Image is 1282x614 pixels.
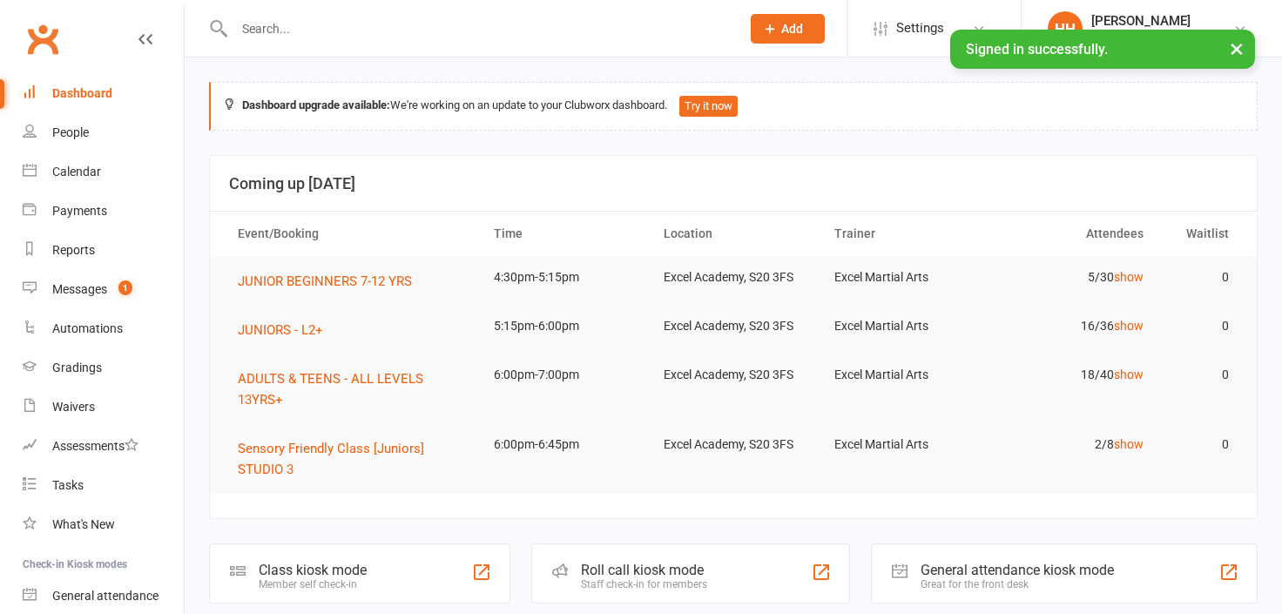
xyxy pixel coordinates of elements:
[23,270,184,309] a: Messages 1
[581,578,707,590] div: Staff check-in for members
[23,231,184,270] a: Reports
[819,424,989,465] td: Excel Martial Arts
[1159,212,1245,256] th: Waitlist
[648,257,819,298] td: Excel Academy, S20 3FS
[52,321,123,335] div: Automations
[819,212,989,256] th: Trainer
[648,354,819,395] td: Excel Academy, S20 3FS
[23,113,184,152] a: People
[23,388,184,427] a: Waivers
[259,562,367,578] div: Class kiosk mode
[819,354,989,395] td: Excel Martial Arts
[1159,257,1245,298] td: 0
[52,86,112,100] div: Dashboard
[259,578,367,590] div: Member self check-in
[52,282,107,296] div: Messages
[478,212,649,256] th: Time
[23,152,184,192] a: Calendar
[648,212,819,256] th: Location
[478,257,649,298] td: 4:30pm-5:15pm
[988,306,1159,347] td: 16/36
[52,439,138,453] div: Assessments
[52,243,95,257] div: Reports
[648,424,819,465] td: Excel Academy, S20 3FS
[478,354,649,395] td: 6:00pm-7:00pm
[679,96,738,117] button: Try it now
[478,306,649,347] td: 5:15pm-6:00pm
[238,322,323,338] span: JUNIORS - L2+
[896,9,944,48] span: Settings
[1159,306,1245,347] td: 0
[819,306,989,347] td: Excel Martial Arts
[21,17,64,61] a: Clubworx
[988,424,1159,465] td: 2/8
[23,348,184,388] a: Gradings
[52,478,84,492] div: Tasks
[209,82,1258,131] div: We're working on an update to your Clubworx dashboard.
[52,125,89,139] div: People
[238,371,423,408] span: ADULTS & TEENS - ALL LEVELS 13YRS+
[478,424,649,465] td: 6:00pm-6:45pm
[1159,354,1245,395] td: 0
[581,562,707,578] div: Roll call kiosk mode
[52,400,95,414] div: Waivers
[23,192,184,231] a: Payments
[921,562,1114,578] div: General attendance kiosk mode
[1114,368,1144,381] a: show
[238,438,462,480] button: Sensory Friendly Class [Juniors] STUDIO 3
[751,14,825,44] button: Add
[238,271,424,292] button: JUNIOR BEGINNERS 7-12 YRS
[1091,29,1191,44] div: Excel Martial Arts
[242,98,390,111] strong: Dashboard upgrade available:
[1091,13,1191,29] div: [PERSON_NAME]
[988,257,1159,298] td: 5/30
[118,280,132,295] span: 1
[921,578,1114,590] div: Great for the front desk
[966,41,1108,57] span: Signed in successfully.
[1221,30,1252,67] button: ×
[52,165,101,179] div: Calendar
[238,368,462,410] button: ADULTS & TEENS - ALL LEVELS 13YRS+
[819,257,989,298] td: Excel Martial Arts
[23,427,184,466] a: Assessments
[1114,437,1144,451] a: show
[23,74,184,113] a: Dashboard
[229,175,1238,192] h3: Coming up [DATE]
[222,212,478,256] th: Event/Booking
[1048,11,1083,46] div: HH
[648,306,819,347] td: Excel Academy, S20 3FS
[1114,270,1144,284] a: show
[988,354,1159,395] td: 18/40
[52,361,102,374] div: Gradings
[23,309,184,348] a: Automations
[52,517,115,531] div: What's New
[238,273,412,289] span: JUNIOR BEGINNERS 7-12 YRS
[229,17,728,41] input: Search...
[238,320,335,341] button: JUNIORS - L2+
[23,466,184,505] a: Tasks
[238,441,424,477] span: Sensory Friendly Class [Juniors] STUDIO 3
[23,505,184,544] a: What's New
[988,212,1159,256] th: Attendees
[52,589,159,603] div: General attendance
[52,204,107,218] div: Payments
[1159,424,1245,465] td: 0
[1114,319,1144,333] a: show
[781,22,803,36] span: Add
